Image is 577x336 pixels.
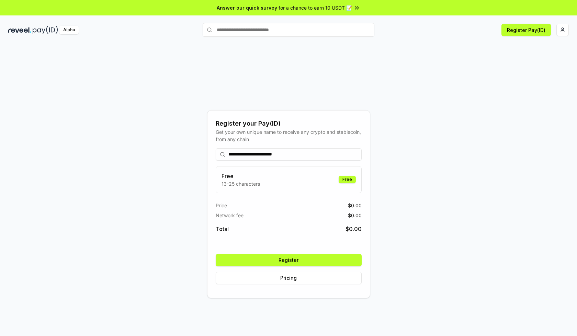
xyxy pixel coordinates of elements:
button: Register Pay(ID) [501,24,551,36]
span: Price [216,202,227,209]
img: pay_id [33,26,58,34]
span: $ 0.00 [348,212,362,219]
div: Alpha [59,26,79,34]
button: Pricing [216,272,362,284]
div: Free [339,176,356,183]
img: reveel_dark [8,26,31,34]
span: $ 0.00 [346,225,362,233]
p: 13-25 characters [222,180,260,187]
span: Answer our quick survey [217,4,277,11]
div: Get your own unique name to receive any crypto and stablecoin, from any chain [216,128,362,143]
div: Register your Pay(ID) [216,119,362,128]
span: Total [216,225,229,233]
button: Register [216,254,362,266]
h3: Free [222,172,260,180]
span: Network fee [216,212,244,219]
span: $ 0.00 [348,202,362,209]
span: for a chance to earn 10 USDT 📝 [279,4,352,11]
